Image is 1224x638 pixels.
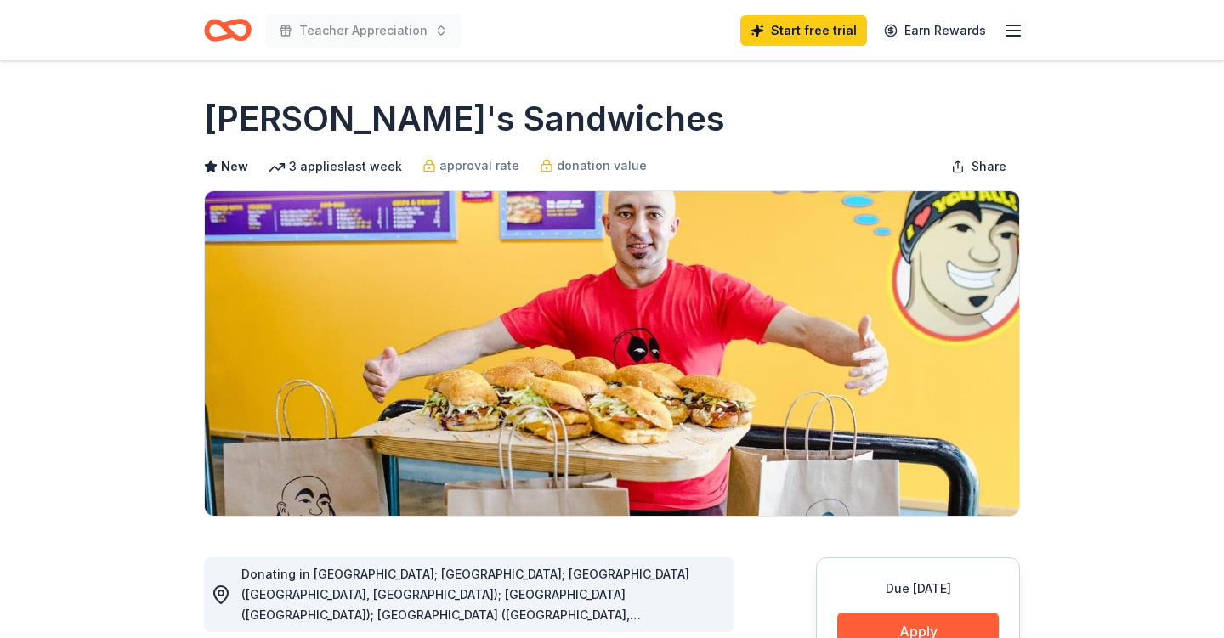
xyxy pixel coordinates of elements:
a: Earn Rewards [874,15,996,46]
span: donation value [557,155,647,176]
span: New [221,156,248,177]
a: donation value [540,155,647,176]
a: approval rate [422,155,519,176]
h1: [PERSON_NAME]'s Sandwiches [204,95,725,143]
img: Image for Ike's Sandwiches [205,191,1019,516]
div: Due [DATE] [837,579,999,599]
button: Teacher Appreciation [265,14,462,48]
span: Share [972,156,1006,177]
a: Home [204,10,252,50]
span: approval rate [439,155,519,176]
button: Share [938,150,1020,183]
div: 3 applies last week [269,156,402,177]
a: Start free trial [740,15,867,46]
span: Teacher Appreciation [299,20,428,41]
